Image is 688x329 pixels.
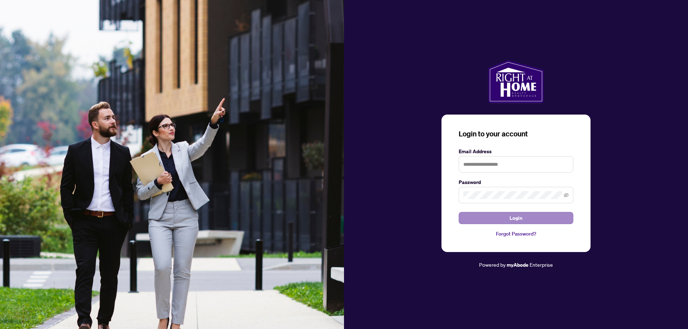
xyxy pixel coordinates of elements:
[459,147,573,155] label: Email Address
[459,129,573,139] h3: Login to your account
[530,261,553,268] span: Enterprise
[459,230,573,238] a: Forgot Password?
[459,178,573,186] label: Password
[479,261,506,268] span: Powered by
[510,212,522,224] span: Login
[459,212,573,224] button: Login
[507,261,529,269] a: myAbode
[564,193,569,198] span: eye-invisible
[488,60,544,103] img: ma-logo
